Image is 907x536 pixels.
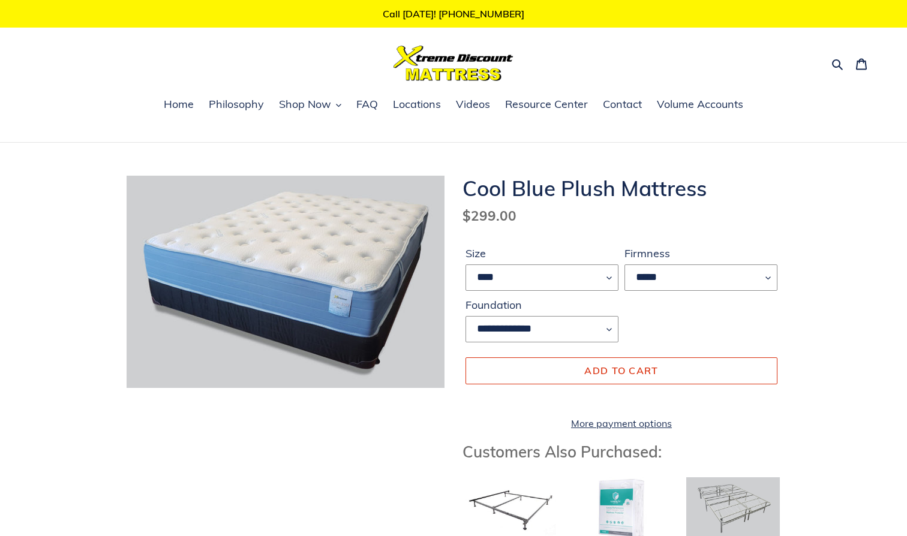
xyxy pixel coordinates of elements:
[465,245,618,261] label: Size
[450,96,496,114] a: Videos
[584,365,658,377] span: Add to cart
[597,96,648,114] a: Contact
[350,96,384,114] a: FAQ
[505,97,588,112] span: Resource Center
[651,96,749,114] a: Volume Accounts
[499,96,594,114] a: Resource Center
[657,97,743,112] span: Volume Accounts
[273,96,347,114] button: Shop Now
[356,97,378,112] span: FAQ
[603,97,642,112] span: Contact
[465,416,777,430] a: More payment options
[203,96,270,114] a: Philosophy
[279,97,331,112] span: Shop Now
[127,176,445,387] img: cool blue plush mattress
[465,297,618,313] label: Foundation
[387,96,447,114] a: Locations
[393,97,441,112] span: Locations
[394,46,513,81] img: Xtreme Discount Mattress
[462,207,516,224] span: $299.00
[465,357,777,384] button: Add to cart
[624,245,777,261] label: Firmness
[209,97,264,112] span: Philosophy
[456,97,490,112] span: Videos
[462,442,780,461] h3: Customers Also Purchased:
[462,176,780,201] h1: Cool Blue Plush Mattress
[164,97,194,112] span: Home
[158,96,200,114] a: Home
